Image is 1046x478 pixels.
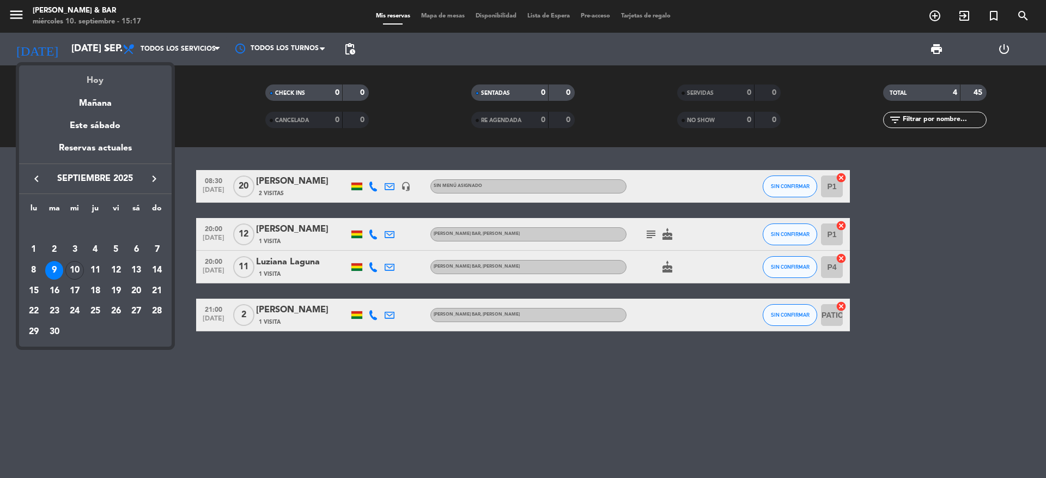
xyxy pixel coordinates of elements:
[25,282,43,300] div: 15
[148,261,166,280] div: 14
[85,202,106,219] th: jueves
[106,281,126,301] td: 19 de septiembre de 2025
[86,302,105,320] div: 25
[106,260,126,281] td: 12 de septiembre de 2025
[46,172,144,186] span: septiembre 2025
[127,282,145,300] div: 20
[44,202,65,219] th: martes
[85,301,106,322] td: 25 de septiembre de 2025
[25,240,43,259] div: 1
[148,172,161,185] i: keyboard_arrow_right
[23,301,44,322] td: 22 de septiembre de 2025
[44,240,65,261] td: 2 de septiembre de 2025
[107,261,125,280] div: 12
[19,111,172,141] div: Este sábado
[44,301,65,322] td: 23 de septiembre de 2025
[107,302,125,320] div: 26
[147,240,167,261] td: 7 de septiembre de 2025
[45,282,64,300] div: 16
[144,172,164,186] button: keyboard_arrow_right
[148,240,166,259] div: 7
[86,240,105,259] div: 4
[107,240,125,259] div: 5
[23,202,44,219] th: lunes
[147,301,167,322] td: 28 de septiembre de 2025
[147,281,167,301] td: 21 de septiembre de 2025
[106,301,126,322] td: 26 de septiembre de 2025
[45,240,64,259] div: 2
[23,219,167,240] td: SEP.
[106,240,126,261] td: 5 de septiembre de 2025
[45,302,64,320] div: 23
[65,302,84,320] div: 24
[23,322,44,342] td: 29 de septiembre de 2025
[85,281,106,301] td: 18 de septiembre de 2025
[85,240,106,261] td: 4 de septiembre de 2025
[23,240,44,261] td: 1 de septiembre de 2025
[65,240,84,259] div: 3
[106,202,126,219] th: viernes
[126,301,147,322] td: 27 de septiembre de 2025
[19,88,172,111] div: Mañana
[127,302,145,320] div: 27
[25,302,43,320] div: 22
[127,261,145,280] div: 13
[148,282,166,300] div: 21
[86,282,105,300] div: 18
[148,302,166,320] div: 28
[126,202,147,219] th: sábado
[65,261,84,280] div: 10
[107,282,125,300] div: 19
[64,281,85,301] td: 17 de septiembre de 2025
[19,65,172,88] div: Hoy
[64,240,85,261] td: 3 de septiembre de 2025
[127,240,145,259] div: 6
[44,260,65,281] td: 9 de septiembre de 2025
[85,260,106,281] td: 11 de septiembre de 2025
[126,260,147,281] td: 13 de septiembre de 2025
[126,281,147,301] td: 20 de septiembre de 2025
[64,260,85,281] td: 10 de septiembre de 2025
[65,282,84,300] div: 17
[64,301,85,322] td: 24 de septiembre de 2025
[86,261,105,280] div: 11
[64,202,85,219] th: miércoles
[45,323,64,341] div: 30
[19,141,172,164] div: Reservas actuales
[25,261,43,280] div: 8
[45,261,64,280] div: 9
[23,260,44,281] td: 8 de septiembre de 2025
[27,172,46,186] button: keyboard_arrow_left
[147,260,167,281] td: 14 de septiembre de 2025
[44,281,65,301] td: 16 de septiembre de 2025
[25,323,43,341] div: 29
[23,281,44,301] td: 15 de septiembre de 2025
[147,202,167,219] th: domingo
[30,172,43,185] i: keyboard_arrow_left
[44,322,65,342] td: 30 de septiembre de 2025
[126,240,147,261] td: 6 de septiembre de 2025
